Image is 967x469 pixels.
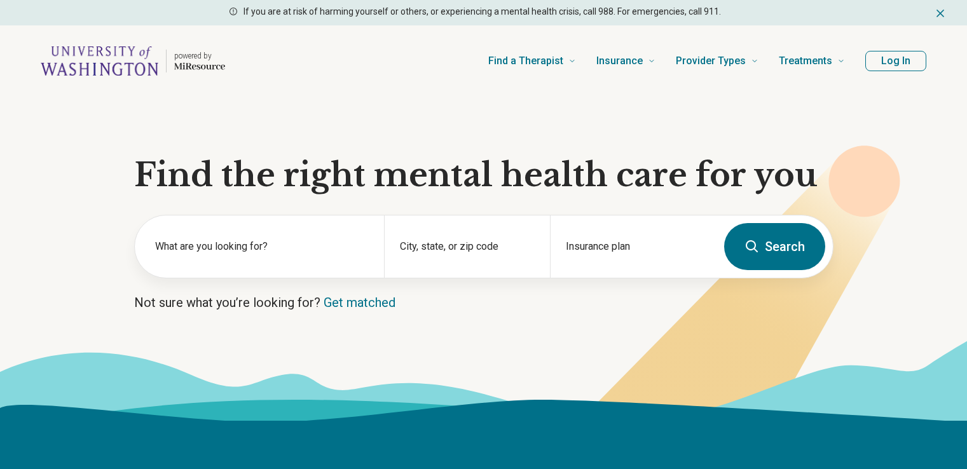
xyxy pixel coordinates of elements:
[488,36,576,86] a: Find a Therapist
[243,5,721,18] p: If you are at risk of harming yourself or others, or experiencing a mental health crisis, call 98...
[724,223,825,270] button: Search
[324,295,395,310] a: Get matched
[596,52,643,70] span: Insurance
[134,294,833,311] p: Not sure what you’re looking for?
[596,36,655,86] a: Insurance
[41,41,225,81] a: Home page
[779,52,832,70] span: Treatments
[676,36,758,86] a: Provider Types
[174,51,225,61] p: powered by
[934,5,947,20] button: Dismiss
[155,239,369,254] label: What are you looking for?
[676,52,746,70] span: Provider Types
[488,52,563,70] span: Find a Therapist
[134,156,833,194] h1: Find the right mental health care for you
[779,36,845,86] a: Treatments
[865,51,926,71] button: Log In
